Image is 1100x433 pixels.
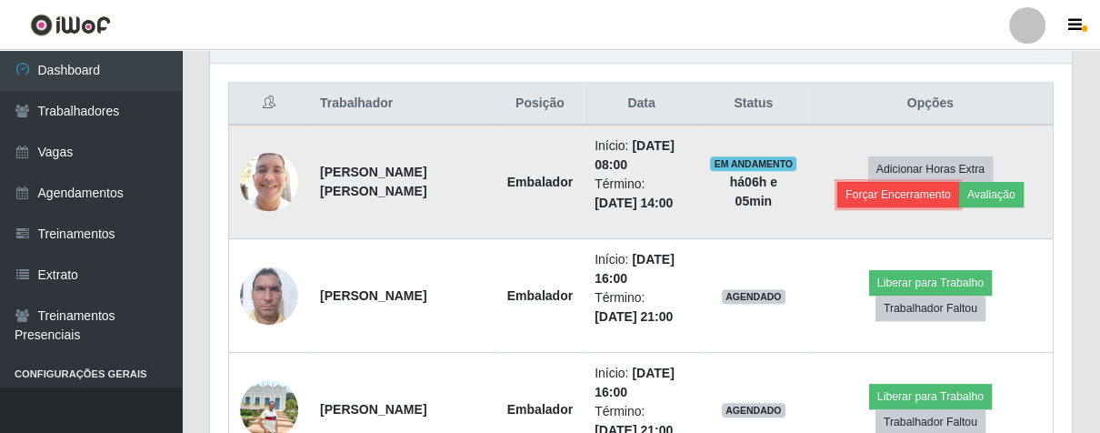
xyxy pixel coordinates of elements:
[320,165,426,198] strong: [PERSON_NAME] [PERSON_NAME]
[808,83,1054,126] th: Opções
[496,83,584,126] th: Posição
[595,136,688,175] li: Início:
[868,156,993,182] button: Adicionar Horas Extra
[595,196,673,210] time: [DATE] 14:00
[837,182,959,207] button: Forçar Encerramento
[595,288,688,327] li: Término:
[595,364,688,402] li: Início:
[584,83,699,126] th: Data
[869,384,992,409] button: Liberar para Trabalho
[507,175,573,189] strong: Embalador
[959,182,1024,207] button: Avaliação
[869,270,992,296] button: Liberar para Trabalho
[730,175,777,208] strong: há 06 h e 05 min
[722,403,785,418] span: AGENDADO
[240,143,298,220] img: 1753350914768.jpeg
[595,250,688,288] li: Início:
[30,14,111,36] img: CoreUI Logo
[595,252,675,286] time: [DATE] 16:00
[699,83,808,126] th: Status
[595,309,673,324] time: [DATE] 21:00
[320,402,426,417] strong: [PERSON_NAME]
[240,257,298,334] img: 1737508100769.jpeg
[320,288,426,303] strong: [PERSON_NAME]
[507,288,573,303] strong: Embalador
[875,296,985,321] button: Trabalhador Faltou
[595,366,675,399] time: [DATE] 16:00
[507,402,573,417] strong: Embalador
[595,175,688,213] li: Término:
[309,83,496,126] th: Trabalhador
[710,156,796,171] span: EM ANDAMENTO
[595,138,675,172] time: [DATE] 08:00
[722,289,785,304] span: AGENDADO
